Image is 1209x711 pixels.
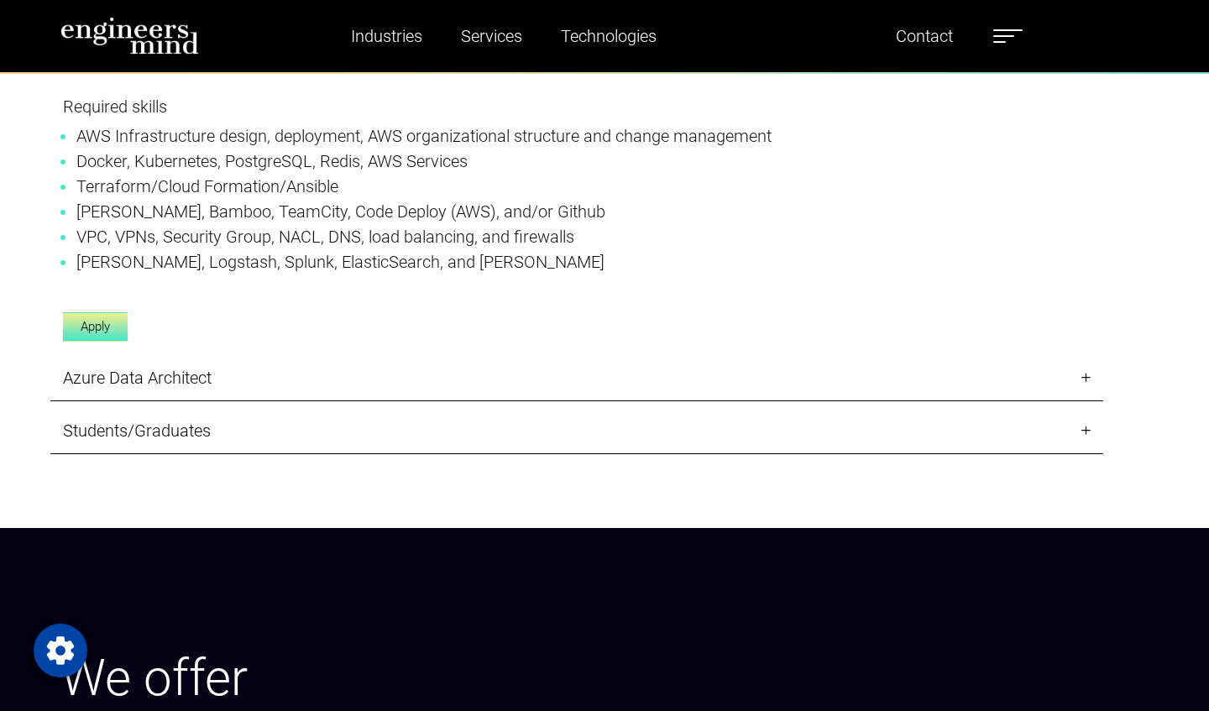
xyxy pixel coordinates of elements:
[454,17,529,55] a: Services
[60,17,199,55] img: logo
[76,123,1077,149] li: AWS Infrastructure design, deployment, AWS organizational structure and change management
[63,312,128,342] a: Apply
[889,17,960,55] a: Contact
[76,249,1077,274] li: [PERSON_NAME], Logstash, Splunk, ElasticSearch, and [PERSON_NAME]
[50,355,1103,401] a: Azure Data Architect
[76,149,1077,174] li: Docker, Kubernetes, PostgreSQL, Redis, AWS Services
[50,408,1103,454] a: Students/Graduates
[344,17,429,55] a: Industries
[554,17,663,55] a: Technologies
[60,648,248,708] span: We offer
[76,174,1077,199] li: Terraform/Cloud Formation/Ansible
[76,224,1077,249] li: VPC, VPNs, Security Group, NACL, DNS, load balancing, and firewalls
[63,97,1091,117] h5: Required skills
[76,199,1077,224] li: [PERSON_NAME], Bamboo, TeamCity, Code Deploy (AWS), and/or Github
